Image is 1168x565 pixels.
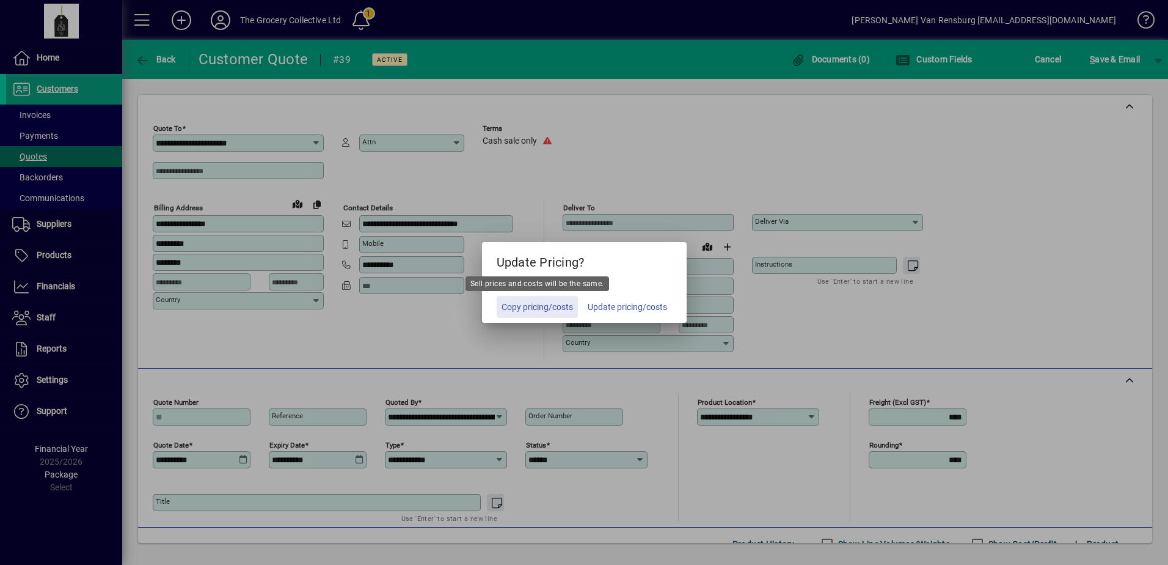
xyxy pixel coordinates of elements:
[502,301,573,314] span: Copy pricing/costs
[497,296,578,318] button: Copy pricing/costs
[583,296,672,318] button: Update pricing/costs
[465,276,609,291] div: Sell prices and costs will be the same.
[482,242,687,278] h5: Update Pricing?
[588,301,667,314] span: Update pricing/costs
